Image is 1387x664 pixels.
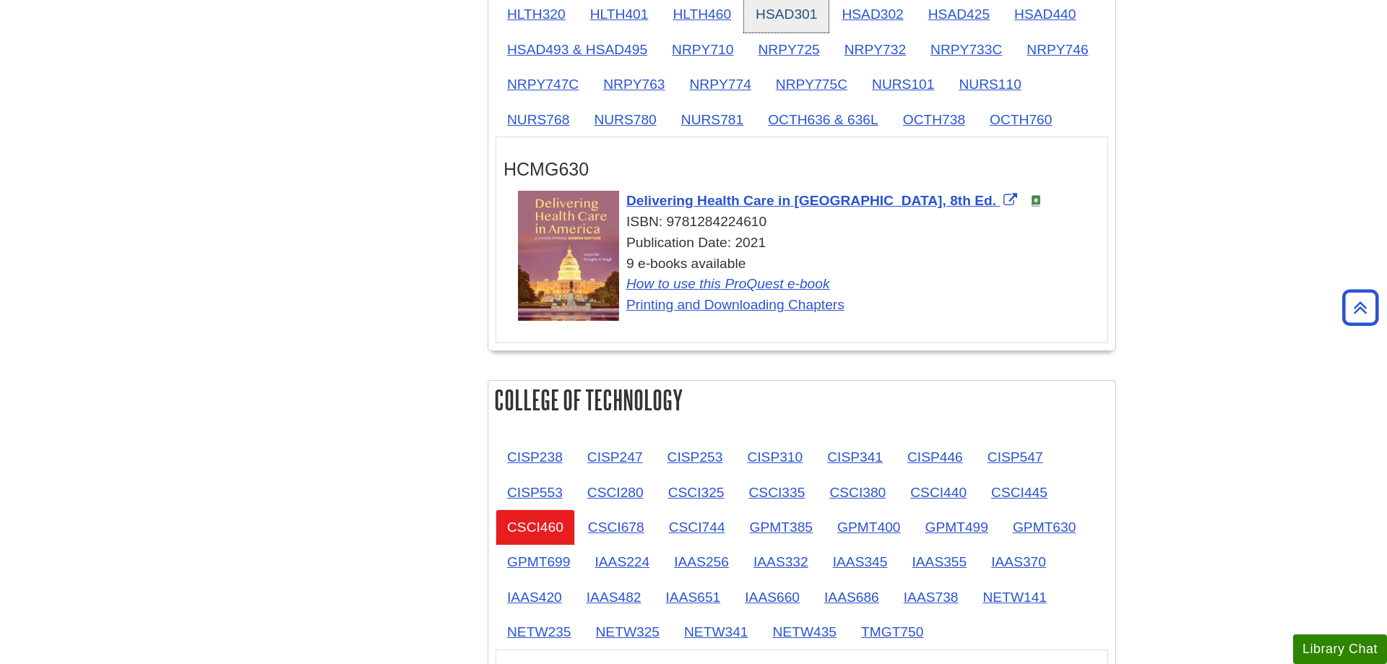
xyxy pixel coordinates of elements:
img: e-Book [1030,195,1042,207]
a: GPMT385 [738,509,824,545]
a: CISP547 [976,439,1055,475]
a: NRPY733C [919,32,1014,67]
a: IAAS332 [742,544,820,579]
a: CSCI440 [899,475,978,510]
a: NETW235 [496,614,583,650]
button: Library Chat [1293,634,1387,664]
a: NURS101 [860,66,946,102]
a: CISP253 [656,439,735,475]
a: NURS110 [947,66,1032,102]
a: IAAS345 [821,544,899,579]
a: OCTH738 [891,102,977,137]
a: IAAS256 [662,544,740,579]
a: NURS781 [670,102,755,137]
a: NURS780 [582,102,667,137]
a: CISP446 [896,439,975,475]
h3: HCMG630 [504,159,1100,180]
a: OCTH760 [978,102,1063,137]
a: NRPY710 [660,32,745,67]
a: TMGT750 [850,614,935,650]
a: CSCI460 [496,509,575,545]
a: CSCI744 [657,509,737,545]
a: CSCI280 [576,475,655,510]
a: CSCI325 [657,475,736,510]
img: Cover Art [518,191,619,321]
a: IAAS482 [575,579,653,615]
div: 9 e-books available [518,254,1100,316]
a: CISP238 [496,439,574,475]
span: Delivering Health Care in [GEOGRAPHIC_DATA], 8th Ed. [626,193,996,208]
a: OCTH636 & 636L [756,102,890,137]
a: IAAS224 [583,544,661,579]
a: NRPY732 [833,32,917,67]
a: NETW141 [972,579,1059,615]
a: NRPY774 [678,66,763,102]
a: CISP247 [576,439,654,475]
a: NURS768 [496,102,581,137]
a: Back to Top [1337,298,1383,317]
a: NETW435 [761,614,849,650]
a: IAAS420 [496,579,574,615]
a: CISP310 [735,439,814,475]
a: CSCI678 [576,509,656,545]
a: NRPY725 [746,32,831,67]
a: Printing and Downloading Chapters [626,297,844,312]
a: Link opens in new window [626,193,1021,208]
h2: College of Technology [488,381,1115,419]
a: IAAS651 [654,579,733,615]
a: CSCI335 [738,475,817,510]
div: Publication Date: 2021 [518,233,1100,254]
a: NETW325 [584,614,672,650]
a: GPMT630 [1001,509,1087,545]
a: IAAS686 [813,579,891,615]
a: IAAS738 [892,579,970,615]
a: NRPY746 [1015,32,1099,67]
a: CSCI445 [980,475,1059,510]
a: NETW341 [673,614,760,650]
a: IAAS660 [733,579,811,615]
a: CSCI380 [818,475,897,510]
a: IAAS370 [980,544,1058,579]
div: ISBN: 9781284224610 [518,212,1100,233]
a: NRPY747C [496,66,590,102]
a: IAAS355 [900,544,978,579]
a: CISP341 [816,439,894,475]
a: GPMT499 [913,509,999,545]
a: NRPY775C [764,66,859,102]
a: HSAD493 & HSAD495 [496,32,659,67]
a: CISP553 [496,475,574,510]
a: NRPY763 [592,66,676,102]
a: GPMT400 [826,509,912,545]
a: How to use this ProQuest e-book [626,276,830,291]
a: GPMT699 [496,544,582,579]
